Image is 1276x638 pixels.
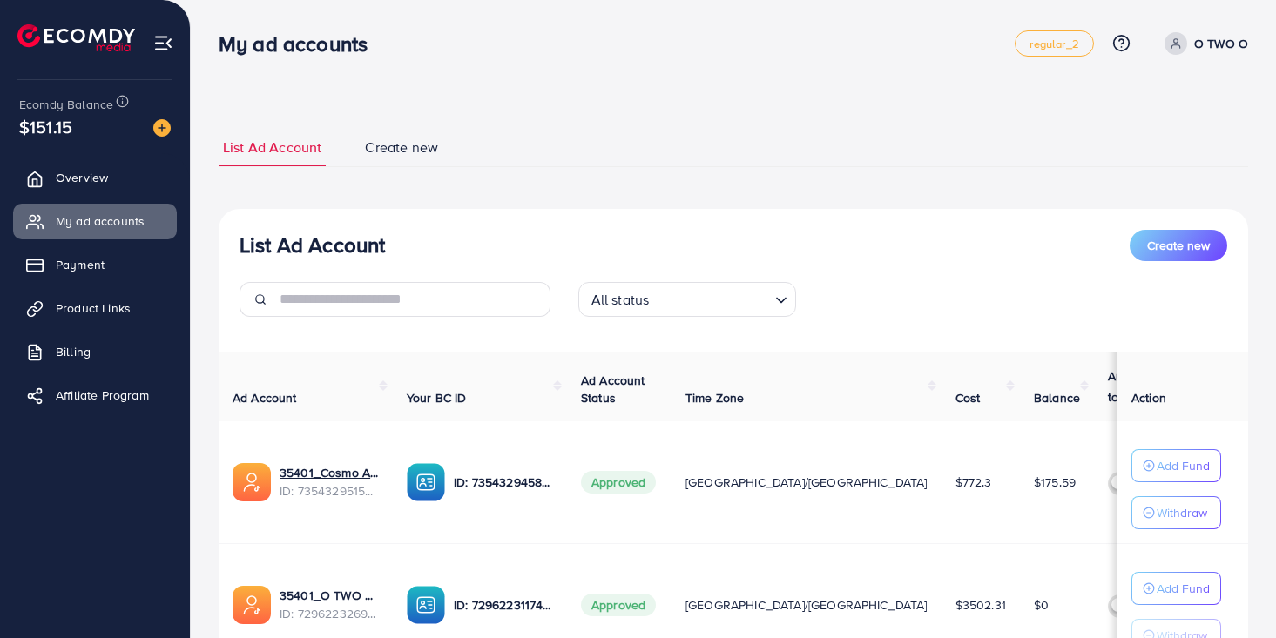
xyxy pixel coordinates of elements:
img: ic-ba-acc.ded83a64.svg [407,463,445,501]
p: O TWO O [1194,33,1248,54]
span: [GEOGRAPHIC_DATA]/[GEOGRAPHIC_DATA] [685,596,928,614]
a: Product Links [13,291,177,326]
img: ic-ba-acc.ded83a64.svg [407,586,445,624]
p: Add Fund [1157,455,1210,476]
img: ic-ads-acc.e4c84228.svg [233,463,271,501]
span: Approved [581,471,656,494]
span: Product Links [56,299,131,317]
iframe: Chat [1202,560,1263,625]
span: $3502.31 [955,596,1006,614]
span: $772.3 [955,473,992,491]
span: ID: 7354329515798675472 [280,482,379,500]
a: O TWO O [1158,32,1248,55]
span: Balance [1034,389,1080,406]
span: Create new [1147,237,1210,254]
span: My ad accounts [56,212,145,230]
span: Create new [365,138,438,158]
h3: List Ad Account [240,232,385,258]
a: Payment [13,247,177,282]
span: List Ad Account [223,138,321,158]
button: Create new [1130,230,1227,261]
span: $151.15 [19,114,72,139]
a: My ad accounts [13,204,177,238]
span: $0 [1034,596,1049,614]
p: Withdraw [1157,502,1207,523]
span: Ad Account Status [581,372,645,406]
span: Ecomdy Balance [19,96,113,113]
span: ID: 7296223269223563266 [280,605,379,622]
span: Your BC ID [407,389,467,406]
img: ic-ads-acc.e4c84228.svg [233,586,271,624]
span: Affiliate Program [56,386,149,404]
span: Time Zone [685,389,744,406]
a: Affiliate Program [13,378,177,413]
a: Overview [13,160,177,195]
span: regular_2 [1030,38,1078,50]
a: 35401_Cosmo Arabia_1712313295997 [280,464,379,481]
span: Action [1131,389,1166,406]
div: Search for option [578,282,796,317]
img: image [153,119,171,137]
a: Billing [13,334,177,369]
span: All status [588,287,653,312]
button: Add Fund [1131,572,1221,605]
span: Payment [56,256,105,273]
button: Add Fund [1131,449,1221,482]
a: regular_2 [1015,30,1093,57]
a: 35401_O TWO O GULF_1698784397995 [280,587,379,604]
p: Add Fund [1157,578,1210,599]
input: Search for option [654,284,767,312]
span: Ad Account [233,389,297,406]
p: ID: 7354329458649743361 [454,472,553,493]
div: <span class='underline'>35401_O TWO O GULF_1698784397995</span></br>7296223269223563266 [280,587,379,622]
span: $175.59 [1034,473,1076,491]
span: Billing [56,343,91,360]
button: Withdraw [1131,496,1221,529]
p: ID: 7296223117452771329 [454,594,553,615]
span: Overview [56,169,108,186]
span: [GEOGRAPHIC_DATA]/[GEOGRAPHIC_DATA] [685,473,928,491]
h3: My ad accounts [219,31,381,57]
span: Approved [581,594,656,616]
div: <span class='underline'>35401_Cosmo Arabia_1712313295997</span></br>7354329515798675472 [280,464,379,500]
img: menu [153,33,173,53]
img: logo [17,24,135,51]
span: Cost [955,389,981,406]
